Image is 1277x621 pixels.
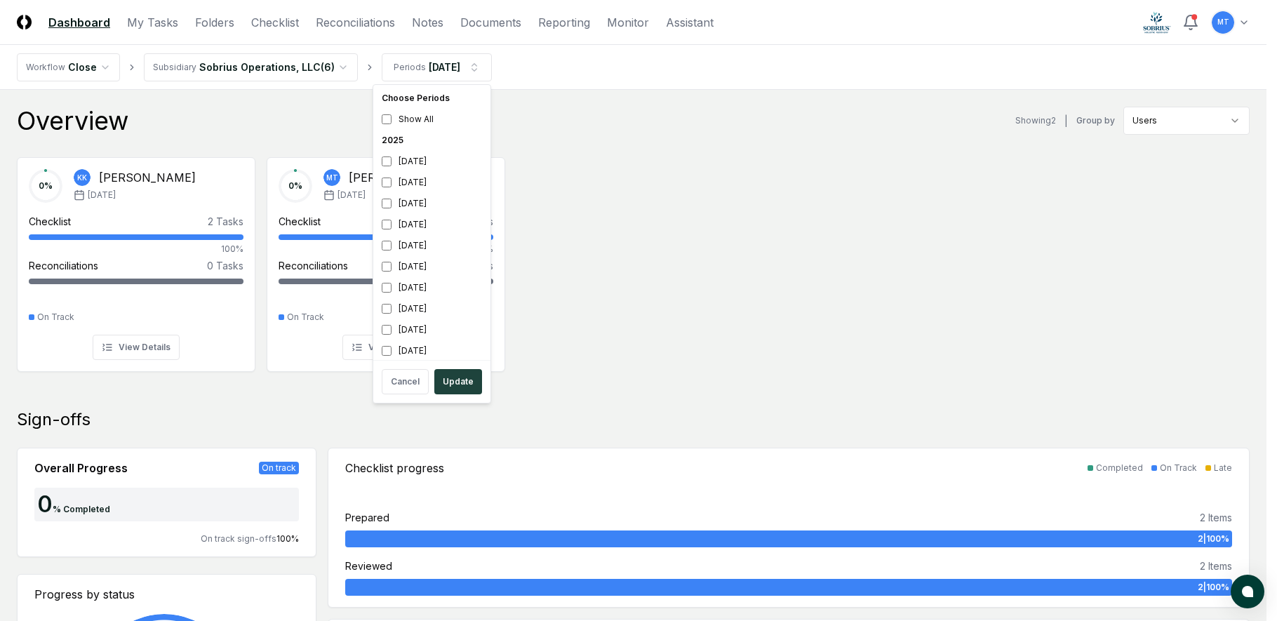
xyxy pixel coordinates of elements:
div: [DATE] [376,214,488,235]
button: Update [434,369,482,394]
div: [DATE] [376,151,488,172]
div: 2025 [376,130,488,151]
div: Choose Periods [376,88,488,109]
div: [DATE] [376,256,488,277]
div: [DATE] [376,298,488,319]
div: [DATE] [376,193,488,214]
div: [DATE] [376,340,488,361]
div: [DATE] [376,235,488,256]
div: [DATE] [376,319,488,340]
div: Show All [376,109,488,130]
button: Cancel [382,369,429,394]
div: [DATE] [376,172,488,193]
div: [DATE] [376,277,488,298]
